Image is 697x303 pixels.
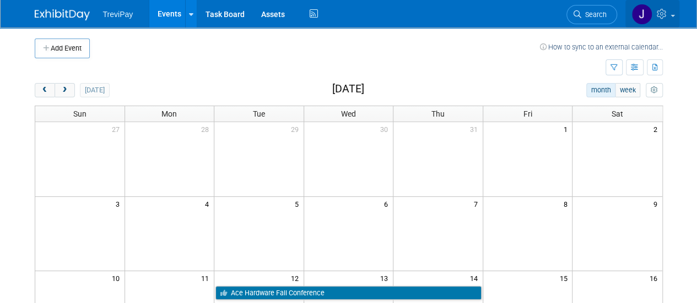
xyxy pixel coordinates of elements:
span: Sun [73,109,87,118]
span: 30 [379,122,393,136]
span: TreviPay [103,10,133,19]
span: 13 [379,271,393,285]
span: 16 [649,271,662,285]
h2: [DATE] [332,83,364,95]
a: Ace Hardware Fall Conference [215,286,482,300]
span: 12 [290,271,304,285]
span: Wed [341,109,356,118]
span: 27 [111,122,125,136]
img: ExhibitDay [35,9,90,20]
span: 15 [558,271,572,285]
span: Tue [253,109,265,118]
i: Personalize Calendar [651,87,658,94]
span: 5 [294,197,304,211]
span: 6 [383,197,393,211]
span: 3 [115,197,125,211]
a: How to sync to an external calendar... [540,43,663,51]
span: Search [581,10,607,19]
span: 7 [473,197,483,211]
button: next [55,83,75,97]
span: 8 [562,197,572,211]
span: 11 [200,271,214,285]
button: week [615,83,640,97]
span: 29 [290,122,304,136]
button: prev [35,83,55,97]
span: 4 [204,197,214,211]
span: 10 [111,271,125,285]
button: [DATE] [80,83,109,97]
span: 31 [469,122,483,136]
a: Search [566,5,617,24]
span: 2 [652,122,662,136]
span: 1 [562,122,572,136]
button: month [586,83,615,97]
span: Mon [161,109,177,118]
span: Thu [431,109,445,118]
span: 14 [469,271,483,285]
button: myCustomButton [646,83,662,97]
span: Sat [612,109,623,118]
img: John Jakboe [631,4,652,25]
button: Add Event [35,38,90,58]
span: 28 [200,122,214,136]
span: 9 [652,197,662,211]
span: Fri [523,109,532,118]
